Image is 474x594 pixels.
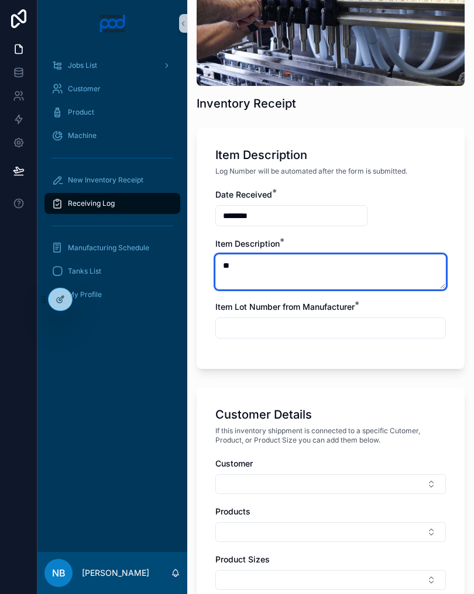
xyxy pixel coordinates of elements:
[215,458,253,468] span: Customer
[215,302,355,312] span: Item Lot Number from Manufacturer
[68,61,97,70] span: Jobs List
[215,474,446,494] button: Select Button
[215,406,312,423] h1: Customer Details
[215,426,446,445] span: If this inventory shippment is connected to a specific Cutomer, Product, or Product Size you can ...
[44,170,180,191] a: New Inventory Receipt
[215,506,250,516] span: Products
[44,125,180,146] a: Machine
[68,267,101,276] span: Tanks List
[197,95,296,112] h1: Inventory Receipt
[68,131,97,140] span: Machine
[99,14,126,33] img: App logo
[44,193,180,214] a: Receiving Log
[52,566,66,580] span: NB
[215,167,407,176] span: Log Number will be automated after the form is submitted.
[44,78,180,99] a: Customer
[44,102,180,123] a: Product
[44,261,180,282] a: Tanks List
[215,570,446,590] button: Select Button
[44,237,180,258] a: Manufacturing Schedule
[68,175,143,185] span: New Inventory Receipt
[68,199,115,208] span: Receiving Log
[68,108,94,117] span: Product
[37,47,187,552] div: scrollable content
[82,567,149,579] p: [PERSON_NAME]
[44,55,180,76] a: Jobs List
[215,522,446,542] button: Select Button
[68,290,102,299] span: My Profile
[215,554,270,564] span: Product Sizes
[68,84,101,94] span: Customer
[44,284,180,305] a: My Profile
[215,189,272,199] span: Date Received
[68,243,149,253] span: Manufacturing Schedule
[215,239,280,248] span: Item Description
[215,147,307,163] h1: Item Description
